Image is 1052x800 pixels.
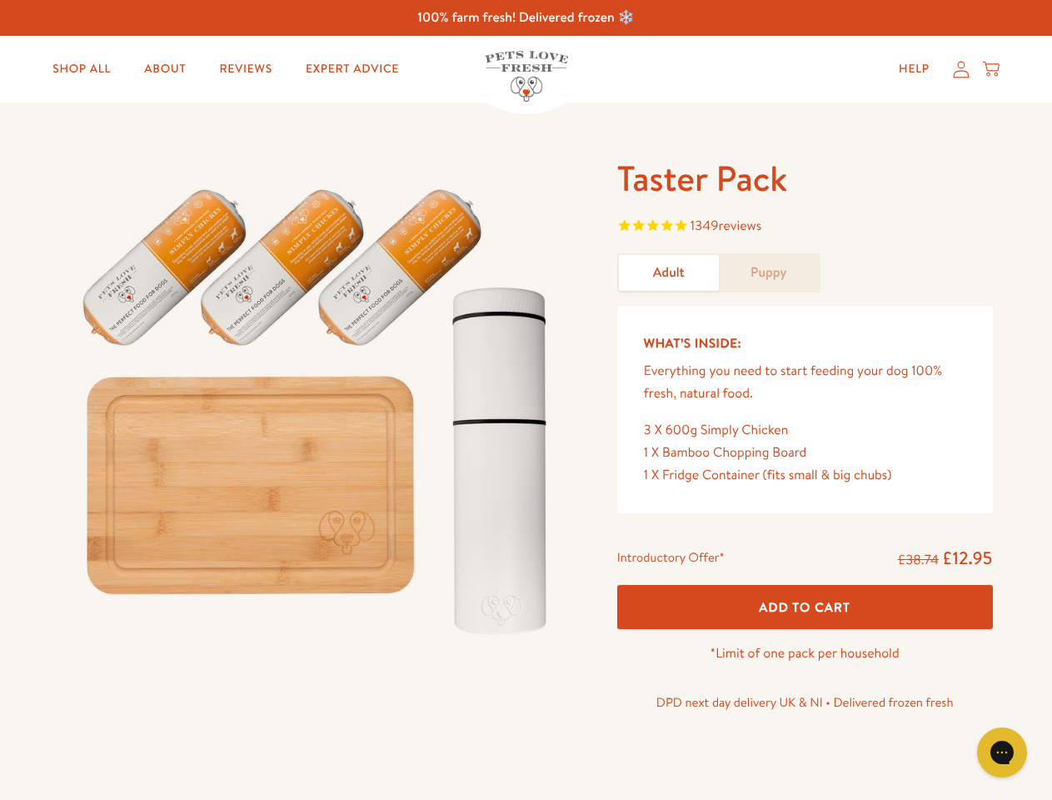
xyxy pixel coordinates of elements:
[206,52,285,86] a: Reviews
[619,255,719,291] a: Adult
[617,156,993,202] h1: Taster Pack
[691,217,761,235] span: 1349 reviews
[617,642,993,665] p: *Limit of one pack per household
[131,52,199,86] a: About
[39,52,124,86] a: Shop All
[644,360,966,405] p: Everything you need to start feeding your dog 100% fresh, natural food.
[969,722,1035,783] iframe: Gorgias live chat messenger
[617,215,993,240] span: Rated 4.8 out of 5 stars 1349 reviews
[719,255,819,291] a: Puppy
[644,419,966,442] div: 3 X 600g Simply Chicken
[898,551,939,569] s: £38.74
[942,546,993,570] span: £12.95
[644,332,966,354] h5: What’s Inside:
[718,217,761,235] span: reviews
[617,585,993,629] button: Add To Cart
[617,547,725,572] div: Introductory Offer*
[644,443,807,462] span: 1 X Bamboo Chopping Board
[292,52,412,86] a: Expert Advice
[485,51,568,102] img: Pets Love Fresh
[644,464,966,487] div: 1 X Fridge Container (fits small & big chubs)
[759,598,850,616] span: Add To Cart
[60,156,577,652] img: Taster Pack - Adult
[617,692,993,713] p: DPD next day delivery UK & NI • Delivered frozen fresh
[885,52,943,86] a: Help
